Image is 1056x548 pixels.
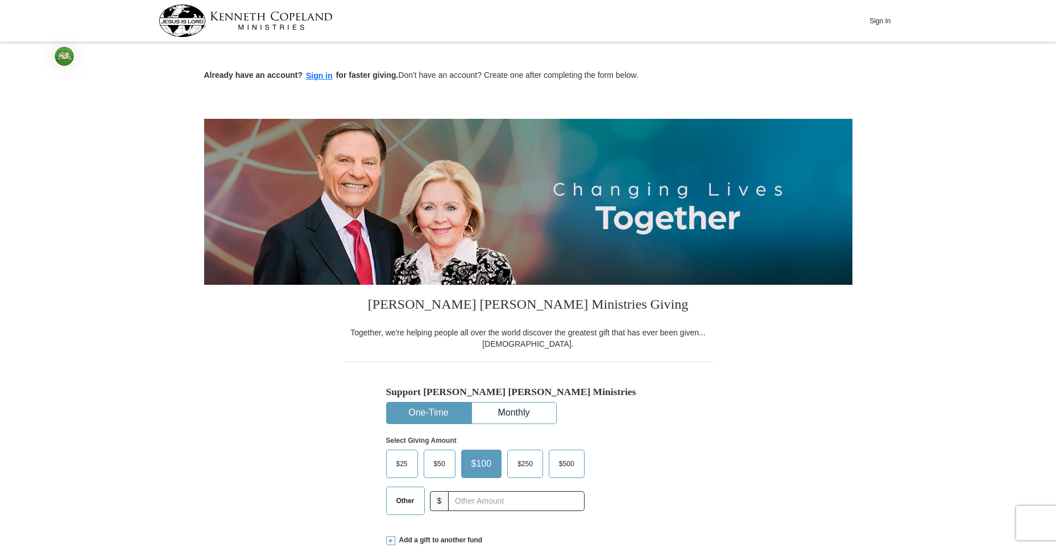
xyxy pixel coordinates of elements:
span: $25 [391,455,413,472]
strong: Select Giving Amount [386,437,457,445]
span: Add a gift to another fund [395,535,483,545]
div: Together, we're helping people all over the world discover the greatest gift that has ever been g... [343,327,713,350]
input: Other Amount [448,491,584,511]
button: One-Time [387,402,471,424]
span: $ [430,491,449,511]
strong: Already have an account? for faster giving. [204,70,399,80]
img: kcm-header-logo.svg [159,5,333,37]
p: Don't have an account? Create one after completing the form below. [204,69,852,82]
button: Sign In [863,12,897,30]
span: $100 [466,455,498,472]
span: $250 [512,455,539,472]
span: $500 [553,455,580,472]
span: $50 [428,455,451,472]
h3: [PERSON_NAME] [PERSON_NAME] Ministries Giving [343,285,713,327]
button: Monthly [472,402,556,424]
button: Sign in [303,69,336,82]
h5: Support [PERSON_NAME] [PERSON_NAME] Ministries [386,386,670,398]
span: Other [391,492,420,509]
